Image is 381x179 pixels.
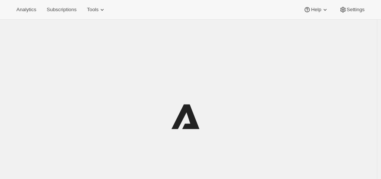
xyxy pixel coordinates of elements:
button: Tools [82,4,110,15]
span: Help [311,7,321,13]
span: Subscriptions [47,7,76,13]
span: Settings [347,7,365,13]
button: Help [299,4,333,15]
button: Subscriptions [42,4,81,15]
span: Tools [87,7,98,13]
button: Settings [335,4,369,15]
button: Analytics [12,4,41,15]
span: Analytics [16,7,36,13]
